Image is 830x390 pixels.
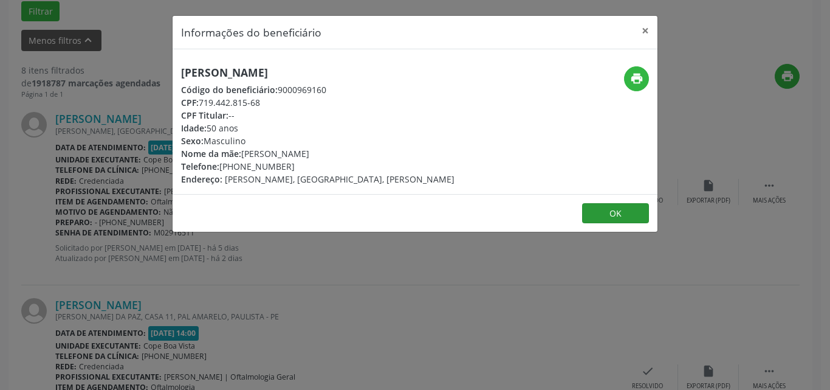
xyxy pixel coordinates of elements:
[181,148,241,159] span: Nome da mãe:
[181,84,278,96] span: Código do beneficiário:
[181,173,222,185] span: Endereço:
[181,97,199,108] span: CPF:
[181,147,454,160] div: [PERSON_NAME]
[181,96,454,109] div: 719.442.815-68
[181,83,454,96] div: 9000969160
[181,110,228,121] span: CPF Titular:
[181,66,454,79] h5: [PERSON_NAME]
[181,122,454,134] div: 50 anos
[181,135,204,147] span: Sexo:
[582,203,649,224] button: OK
[181,109,454,122] div: --
[181,122,207,134] span: Idade:
[181,24,321,40] h5: Informações do beneficiário
[181,134,454,147] div: Masculino
[181,160,454,173] div: [PHONE_NUMBER]
[225,173,454,185] span: [PERSON_NAME], [GEOGRAPHIC_DATA], [PERSON_NAME]
[181,161,219,172] span: Telefone:
[633,16,657,46] button: Close
[630,72,643,85] i: print
[624,66,649,91] button: print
